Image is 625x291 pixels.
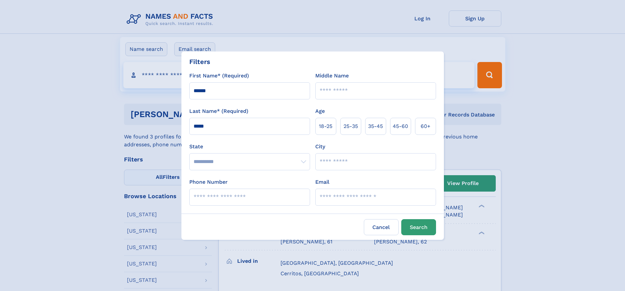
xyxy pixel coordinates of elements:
span: 35‑45 [368,122,383,130]
span: 60+ [421,122,430,130]
span: 25‑35 [344,122,358,130]
label: Last Name* (Required) [189,107,248,115]
label: Phone Number [189,178,228,186]
label: First Name* (Required) [189,72,249,80]
label: Age [315,107,325,115]
button: Search [401,219,436,235]
label: Email [315,178,329,186]
div: Filters [189,57,210,67]
label: City [315,143,325,151]
label: State [189,143,310,151]
label: Middle Name [315,72,349,80]
span: 18‑25 [319,122,332,130]
label: Cancel [364,219,399,235]
span: 45‑60 [393,122,408,130]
